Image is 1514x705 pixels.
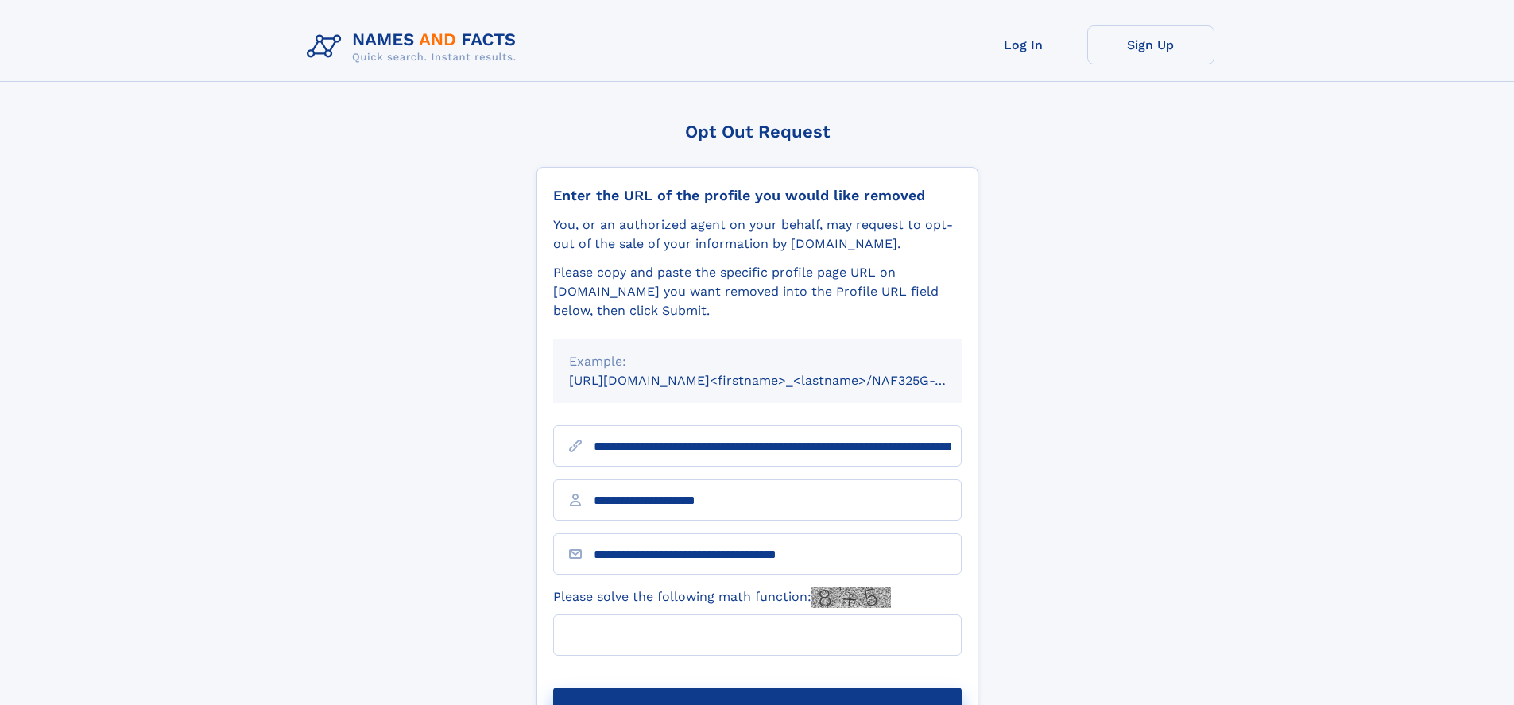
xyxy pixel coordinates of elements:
a: Log In [960,25,1087,64]
div: Please copy and paste the specific profile page URL on [DOMAIN_NAME] you want removed into the Pr... [553,263,962,320]
div: You, or an authorized agent on your behalf, may request to opt-out of the sale of your informatio... [553,215,962,254]
img: Logo Names and Facts [300,25,529,68]
small: [URL][DOMAIN_NAME]<firstname>_<lastname>/NAF325G-xxxxxxxx [569,373,992,388]
div: Opt Out Request [536,122,978,141]
div: Example: [569,352,946,371]
label: Please solve the following math function: [553,587,891,608]
a: Sign Up [1087,25,1214,64]
div: Enter the URL of the profile you would like removed [553,187,962,204]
